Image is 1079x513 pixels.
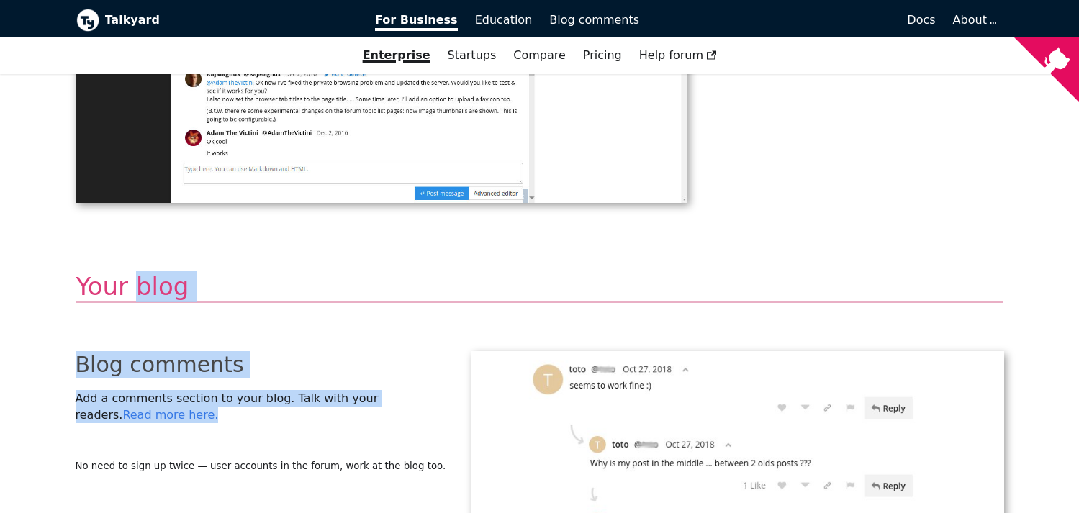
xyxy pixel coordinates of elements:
a: Docs [648,8,944,32]
a: Pricing [574,43,631,68]
p: Add a comments section to your blog . Talk with your readers. [76,390,450,423]
span: For Business [375,13,458,31]
a: Blog comments [541,8,648,32]
a: Help forum [631,43,726,68]
span: Docs [907,13,935,27]
a: Startups [439,43,505,68]
b: Talkyard [105,11,356,29]
h2: Blog comments [76,351,450,378]
span: Education [475,13,533,27]
small: No need to sign up twice — user accounts in the forum, work at the blog too. [76,460,446,471]
span: Blog comments [549,13,639,27]
a: Compare [513,48,566,62]
a: Read more here. [122,408,218,422]
a: Talkyard logoTalkyard [76,9,356,32]
img: Talkyard logo [76,9,99,32]
a: About [953,13,995,27]
h2: Your blog [76,271,1003,304]
a: Enterprise [354,43,439,68]
a: Education [466,8,541,32]
span: Help forum [639,48,717,62]
a: For Business [366,8,466,32]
